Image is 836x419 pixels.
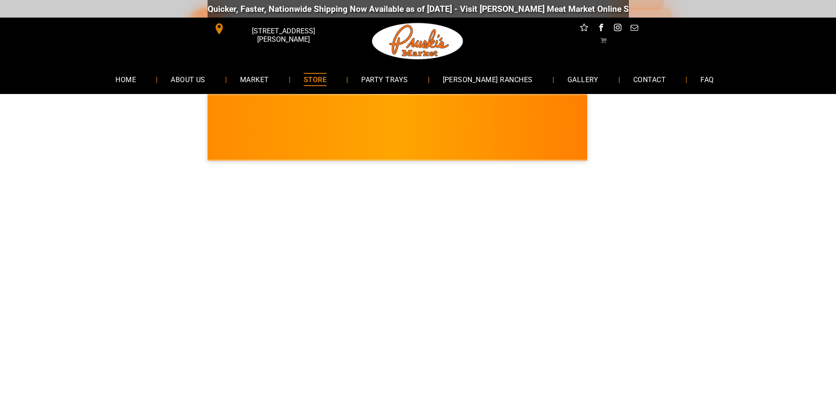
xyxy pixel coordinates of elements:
a: CONTACT [620,68,679,91]
div: Quicker, Faster, Nationwide Shipping Now Available as of [DATE] - Visit [PERSON_NAME] Meat Market... [194,4,726,14]
a: facebook [595,22,606,36]
a: Social network [578,22,590,36]
a: ABOUT US [158,68,219,91]
a: [PERSON_NAME] RANCHES [430,68,546,91]
a: STORE [291,68,340,91]
img: Pruski-s+Market+HQ+Logo2-1920w.png [370,18,465,65]
a: MARKET [227,68,282,91]
a: instagram [612,22,623,36]
span: [STREET_ADDRESS][PERSON_NAME] [226,22,340,48]
span: [PERSON_NAME] MARKET [569,134,742,148]
a: email [628,22,640,36]
a: GALLERY [554,68,612,91]
a: HOME [102,68,149,91]
a: FAQ [687,68,727,91]
a: PARTY TRAYS [348,68,421,91]
a: [STREET_ADDRESS][PERSON_NAME] [208,22,342,36]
